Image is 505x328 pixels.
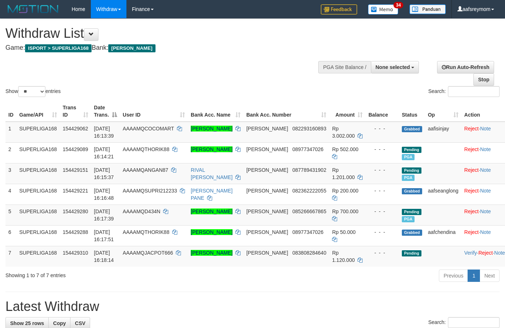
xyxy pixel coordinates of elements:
[5,4,61,15] img: MOTION_logo.png
[402,147,421,153] span: Pending
[94,188,114,201] span: [DATE] 16:16:48
[480,188,491,194] a: Note
[368,249,396,256] div: - - -
[94,146,114,159] span: [DATE] 16:14:21
[368,228,396,236] div: - - -
[5,44,330,52] h4: Game: Bank:
[63,167,88,173] span: 154429151
[318,61,371,73] div: PGA Site Balance /
[191,126,233,131] a: [PERSON_NAME]
[464,250,477,256] a: Verify
[16,101,60,122] th: Game/API: activate to sort column ascending
[365,101,399,122] th: Balance
[16,184,60,205] td: SUPERLIGA168
[368,146,396,153] div: - - -
[321,4,357,15] img: Feedback.jpg
[468,270,480,282] a: 1
[368,166,396,174] div: - - -
[5,205,16,225] td: 5
[292,167,326,173] span: Copy 087789431902 to clipboard
[123,188,177,194] span: AAAAMQSUPRI212233
[332,126,355,139] span: Rp 3.002.000
[94,208,114,222] span: [DATE] 16:17:39
[53,320,66,326] span: Copy
[448,86,500,97] input: Search:
[5,299,500,314] h1: Latest Withdraw
[480,126,491,131] a: Note
[63,126,88,131] span: 154429062
[191,229,233,235] a: [PERSON_NAME]
[246,126,288,131] span: [PERSON_NAME]
[16,246,60,267] td: SUPERLIGA168
[464,229,479,235] a: Reject
[332,188,358,194] span: Rp 200.000
[402,230,422,236] span: Grabbed
[94,229,114,242] span: [DATE] 16:17:51
[94,250,114,263] span: [DATE] 16:18:14
[63,250,88,256] span: 154429310
[246,188,288,194] span: [PERSON_NAME]
[402,167,421,174] span: Pending
[191,188,233,201] a: [PERSON_NAME] PANE
[368,125,396,132] div: - - -
[480,146,491,152] a: Note
[292,126,326,131] span: Copy 082293160893 to clipboard
[480,208,491,214] a: Note
[246,250,288,256] span: [PERSON_NAME]
[18,86,45,97] select: Showentries
[75,320,85,326] span: CSV
[464,188,479,194] a: Reject
[480,167,491,173] a: Note
[5,122,16,143] td: 1
[108,44,155,52] span: [PERSON_NAME]
[191,167,233,180] a: RIVAL [PERSON_NAME]
[94,126,114,139] span: [DATE] 16:13:39
[5,163,16,184] td: 3
[5,86,61,97] label: Show entries
[123,229,169,235] span: AAAAMQTHORIK88
[376,64,410,70] span: None selected
[123,126,174,131] span: AAAAMQCOCOMART
[5,101,16,122] th: ID
[332,250,355,263] span: Rp 1.120.000
[16,142,60,163] td: SUPERLIGA168
[292,146,324,152] span: Copy 08977347026 to clipboard
[123,146,169,152] span: AAAAMQTHORIK88
[425,184,461,205] td: aafseanglong
[246,146,288,152] span: [PERSON_NAME]
[292,250,326,256] span: Copy 083808284640 to clipboard
[402,209,421,215] span: Pending
[292,229,324,235] span: Copy 08977347026 to clipboard
[94,167,114,180] span: [DATE] 16:15:37
[120,101,188,122] th: User ID: activate to sort column ascending
[25,44,92,52] span: ISPORT > SUPERLIGA168
[292,208,326,214] span: Copy 085266667865 to clipboard
[332,167,355,180] span: Rp 1.201.000
[402,188,422,194] span: Grabbed
[480,229,491,235] a: Note
[329,101,365,122] th: Amount: activate to sort column ascending
[402,216,415,222] span: Marked by aafsengchandara
[246,229,288,235] span: [PERSON_NAME]
[332,146,358,152] span: Rp 502.000
[63,229,88,235] span: 154429288
[368,4,399,15] img: Button%20Memo.svg
[292,188,326,194] span: Copy 082362222055 to clipboard
[464,146,479,152] a: Reject
[191,146,233,152] a: [PERSON_NAME]
[478,250,493,256] a: Reject
[368,208,396,215] div: - - -
[464,208,479,214] a: Reject
[332,208,358,214] span: Rp 700.000
[371,61,419,73] button: None selected
[5,246,16,267] td: 7
[494,250,505,256] a: Note
[402,250,421,256] span: Pending
[425,101,461,122] th: Op: activate to sort column ascending
[402,175,415,181] span: Marked by aafsengchandara
[63,146,88,152] span: 154429089
[5,184,16,205] td: 4
[246,208,288,214] span: [PERSON_NAME]
[5,26,330,41] h1: Withdraw List
[428,317,500,328] label: Search:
